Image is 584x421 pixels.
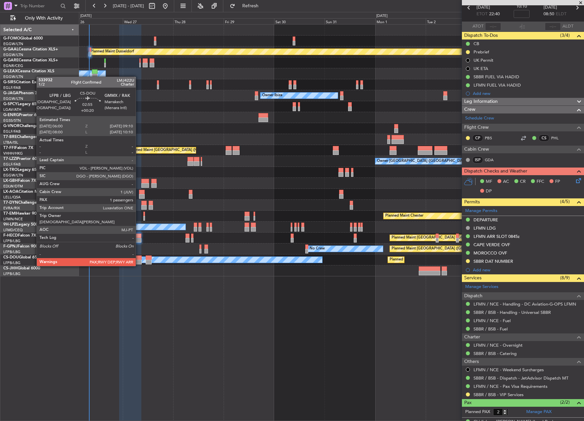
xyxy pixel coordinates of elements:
span: G-FOMO [3,36,20,40]
div: Unplanned Maint [GEOGRAPHIC_DATA] ([GEOGRAPHIC_DATA]) [91,156,200,166]
a: EGGW/LTN [3,96,23,101]
div: CS [539,134,549,142]
a: Manage PAX [526,409,551,415]
span: (2/2) [560,399,570,406]
div: MOROCCO OVF [474,250,507,256]
div: DEPARTURE [474,217,498,223]
span: CS-DOU [3,255,19,259]
div: CAPE VERDE OVF [474,242,510,247]
div: Planned Maint [GEOGRAPHIC_DATA] ([GEOGRAPHIC_DATA]) [392,244,496,254]
span: G-JAGA [3,91,19,95]
div: Planned Maint [GEOGRAPHIC_DATA] ([GEOGRAPHIC_DATA] Intl) [129,145,240,155]
a: LFMN / NCE - Fuel [474,318,511,323]
span: G-SPCY [3,102,18,106]
span: Pax [464,399,472,407]
label: Planned PAX [465,409,490,415]
div: Planned Maint Dusseldorf [91,47,134,57]
a: T7-DYNChallenger 604 [3,201,47,205]
span: (3/4) [560,32,570,39]
div: LFMN FUEL VIA HADID [474,82,521,88]
a: T7-LZZIPraetor 600 [3,157,39,161]
span: CR [520,178,526,185]
a: G-ENRGPraetor 600 [3,113,41,117]
div: [DATE] [80,13,92,19]
span: Leg Information [464,98,498,105]
span: Permits [464,198,480,206]
div: [DATE] [376,13,388,19]
a: CS-DOUGlobal 6500 [3,255,41,259]
div: No Crew [74,255,89,265]
div: Mon 1 [375,18,426,24]
div: Planned Maint [GEOGRAPHIC_DATA] ([GEOGRAPHIC_DATA]) [390,255,494,265]
a: PBS [485,135,500,141]
span: (8/9) [560,274,570,281]
div: SBBR DAT NUMBER [474,258,513,264]
a: LFMD/CEQ [3,228,23,233]
a: G-SIRSCitation Excel [3,80,41,84]
a: EGLF/FAB [3,129,21,134]
a: PHL [551,135,566,141]
span: 10:10 [516,3,527,10]
span: T7-BRE [3,135,17,139]
a: EGLF/FAB [3,162,21,167]
span: 08:50 [544,11,554,18]
div: UK Permit [474,57,493,63]
a: LFPB/LBG [3,260,21,265]
span: Cabin Crew [464,146,489,153]
a: SBBR / BSB - VIP Services [474,392,524,397]
a: SBBR / BSB - Catering [474,351,517,356]
span: 9H-LPZ [3,223,17,227]
div: Planned Maint [GEOGRAPHIC_DATA] ([GEOGRAPHIC_DATA]) [392,233,496,243]
a: T7-FFIFalcon 7X [3,146,33,150]
a: G-JAGAPhenom 300 [3,91,42,95]
a: SBBR / BSB - Handling - Universal SBBR [474,310,551,315]
a: T7-BREChallenger 604 [3,135,45,139]
span: G-SIRS [3,80,16,84]
input: Trip Number [20,1,58,11]
a: LFPB/LBG [3,271,21,276]
span: Dispatch To-Dos [464,32,498,39]
span: Dispatch Checks and Weather [464,168,527,175]
div: CB [474,41,479,46]
a: LX-AOACitation Mustang [3,190,51,194]
div: Sat 30 [274,18,325,24]
div: Planned Maint Nice ([GEOGRAPHIC_DATA]) [91,178,165,188]
div: Tue 2 [426,18,476,24]
span: [DATE] [476,4,490,11]
span: Only With Activity [17,16,70,21]
a: SBBR / BSB - Dispatch - JetAdvisor Dispatch MT [474,375,568,381]
span: [DATE] [544,4,557,11]
span: 22:40 [489,11,500,18]
a: T7-EMIHawker 900XP [3,212,44,216]
a: G-GAALCessna Citation XLS+ [3,47,58,51]
div: Add new [473,267,581,273]
a: G-FOMOGlobal 6000 [3,36,43,40]
a: EGGW/LTN [3,74,23,79]
span: T7-EMI [3,212,16,216]
span: ETOT [476,11,487,18]
span: FP [555,178,560,185]
div: LFMN ARR SLOT 0845z [474,234,520,239]
a: EGSS/STN [3,118,21,123]
div: Thu 28 [173,18,224,24]
div: Prebrief [474,49,489,55]
a: LFPB/LBG [3,239,21,244]
a: Schedule Crew [465,115,494,122]
span: ATOT [473,23,483,30]
a: LFMN/NCE [3,217,23,222]
a: LX-TROLegacy 650 [3,168,39,172]
span: Charter [464,333,480,341]
span: Refresh [237,4,264,8]
a: LGAV/ATH [3,107,21,112]
a: EDLW/DTM [3,184,23,189]
div: Tue 26 [72,18,123,24]
a: LX-GBHFalcon 7X [3,179,36,183]
a: CS-JHHGlobal 6000 [3,266,40,270]
span: LX-TRO [3,168,18,172]
a: SBBR / BSB - Fuel [474,326,508,332]
div: Add new [473,91,581,96]
a: LFMN / NCE - Pax Visa Requirements [474,384,547,389]
span: DP [486,188,492,195]
span: G-GARE [3,58,19,62]
a: LFMN / NCE - Handling - DC Aviation-G-OPS LFMN [474,301,576,307]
